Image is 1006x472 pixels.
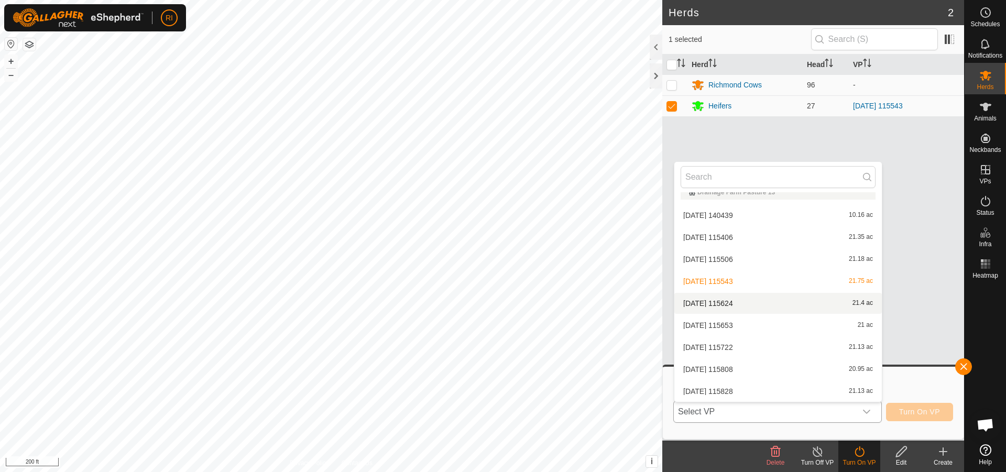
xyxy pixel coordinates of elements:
span: 21.18 ac [849,256,873,263]
li: 2025-08-15 115828 [674,381,882,402]
span: 21.35 ac [849,234,873,241]
span: [DATE] 115808 [683,366,733,373]
div: Drainage Farm Pasture 13 [689,189,867,195]
input: Search (S) [811,28,938,50]
div: dropdown trigger [856,401,877,422]
span: Herds [977,84,993,90]
li: 2025-08-15 115722 [674,337,882,358]
span: [DATE] 115722 [683,344,733,351]
span: [DATE] 115828 [683,388,733,395]
input: Search [681,166,876,188]
span: 1 selected [669,34,811,45]
h2: Herds [669,6,948,19]
span: Schedules [970,21,1000,27]
span: [DATE] 140439 [683,212,733,219]
li: 2025-08-15 115808 [674,359,882,380]
div: Create [922,458,964,467]
p-sorticon: Activate to sort [708,60,717,69]
span: RI [166,13,173,24]
span: [DATE] 115406 [683,234,733,241]
span: 21.4 ac [852,300,873,307]
a: Help [965,440,1006,469]
td: - [849,74,964,95]
li: 2025-08-15 115406 [674,227,882,248]
span: i [651,457,653,466]
th: Herd [687,54,803,75]
p-sorticon: Activate to sort [863,60,871,69]
span: [DATE] 115624 [683,300,733,307]
span: 21 ac [858,322,873,329]
p-sorticon: Activate to sort [825,60,833,69]
th: VP [849,54,964,75]
div: Open chat [970,409,1001,441]
span: 21.13 ac [849,344,873,351]
span: 20.95 ac [849,366,873,373]
a: Privacy Policy [290,458,329,468]
span: [DATE] 115543 [683,278,733,285]
span: Status [976,210,994,216]
span: 27 [807,102,815,110]
button: – [5,69,17,81]
span: Heatmap [972,272,998,279]
th: Head [803,54,849,75]
span: 21.13 ac [849,388,873,395]
li: 2025-07-16 140439 [674,205,882,226]
span: [DATE] 115653 [683,322,733,329]
div: Edit [880,458,922,467]
span: Delete [767,459,785,466]
span: Turn On VP [899,408,940,416]
img: Gallagher Logo [13,8,144,27]
span: Notifications [968,52,1002,59]
a: Contact Us [342,458,373,468]
span: Neckbands [969,147,1001,153]
button: Turn On VP [886,403,953,421]
span: Help [979,459,992,465]
span: 2 [948,5,954,20]
li: 2025-08-15 115624 [674,293,882,314]
span: Select VP [674,401,856,422]
span: Infra [979,241,991,247]
div: Heifers [708,101,731,112]
div: Turn Off VP [796,458,838,467]
span: [DATE] 115506 [683,256,733,263]
li: 2025-08-15 115506 [674,249,882,270]
div: Richmond Cows [708,80,762,91]
button: Reset Map [5,38,17,50]
button: i [646,456,658,467]
button: + [5,55,17,68]
span: 96 [807,81,815,89]
a: [DATE] 115543 [853,102,903,110]
span: Animals [974,115,997,122]
p-sorticon: Activate to sort [677,60,685,69]
span: 10.16 ac [849,212,873,219]
li: 2025-08-15 115653 [674,315,882,336]
span: 21.75 ac [849,278,873,285]
button: Map Layers [23,38,36,51]
span: VPs [979,178,991,184]
div: Turn On VP [838,458,880,467]
li: 2025-08-15 115543 [674,271,882,292]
